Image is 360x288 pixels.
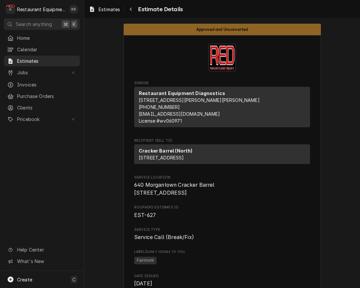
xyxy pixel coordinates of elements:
[134,138,310,167] div: Estimate Recipient
[134,274,310,288] div: Date Issued
[136,5,183,14] span: Estimate Details
[134,233,310,241] span: Service Type
[4,44,80,55] a: Calendar
[4,244,80,255] a: Go to Help Center
[6,5,15,14] div: R
[4,102,80,113] a: Clients
[134,81,310,130] div: Estimate Sender
[139,90,225,96] strong: Restaurant Equipment Diagnostics
[69,5,78,14] div: KR
[134,181,310,197] span: Service Location
[134,144,310,167] div: Recipient (Bill To)
[17,104,77,111] span: Clients
[134,212,156,218] span: EST-627
[73,21,76,28] span: K
[4,56,80,66] a: Estimates
[134,144,310,164] div: Recipient (Bill To)
[134,249,310,265] div: [object Object]
[134,249,310,254] span: Labels
[134,256,310,266] span: [object Object]
[134,280,310,288] span: Date Issued
[134,274,310,279] span: Date Issued
[134,257,156,265] span: Fairmont
[196,27,248,32] span: Approved and Unconverted
[134,87,310,130] div: Sender
[139,104,180,110] a: [PHONE_NUMBER]
[17,258,76,265] span: What's New
[139,148,193,154] strong: Cracker Barrel (North)
[69,5,78,14] div: Kelli Robinette's Avatar
[134,234,194,240] span: Service Call (Break/Fix)
[148,250,185,253] span: (Only Visible to You)
[134,227,310,241] div: Service Type
[4,114,80,125] a: Go to Pricebook
[17,58,77,64] span: Estimates
[17,35,77,41] span: Home
[17,6,65,13] div: Restaurant Equipment Diagnostics
[16,21,52,28] span: Search anything
[124,24,321,35] div: Status
[134,175,310,180] span: Service Location
[139,97,260,103] span: [STREET_ADDRESS][PERSON_NAME][PERSON_NAME]
[17,277,32,282] span: Create
[134,81,310,86] span: Sender
[134,211,310,219] span: Roopairs Estimate ID
[134,175,310,197] div: Service Location
[134,205,310,210] span: Roopairs Estimate ID
[17,46,77,53] span: Calendar
[4,79,80,90] a: Invoices
[139,155,184,160] span: [STREET_ADDRESS]
[134,205,310,219] div: Roopairs Estimate ID
[86,4,123,15] a: Estimates
[4,256,80,267] a: Go to What's New
[99,6,120,13] span: Estimates
[4,91,80,102] a: Purchase Orders
[4,67,80,78] a: Go to Jobs
[126,4,136,14] button: Navigate back
[72,276,76,283] span: C
[134,182,215,196] span: 640 Morgantown Cracker Barrel [STREET_ADDRESS]
[63,21,68,28] span: ⌘
[17,81,77,88] span: Invoices
[134,138,310,143] span: Recipient (Bill To)
[17,116,67,123] span: Pricebook
[134,280,152,287] span: [DATE]
[17,69,67,76] span: Jobs
[139,111,220,117] a: [EMAIL_ADDRESS][DOMAIN_NAME]
[4,18,80,30] button: Search anything⌘K
[17,246,76,253] span: Help Center
[134,87,310,127] div: Sender
[139,118,182,124] span: License # wv060971
[17,93,77,100] span: Purchase Orders
[6,5,15,14] div: Restaurant Equipment Diagnostics's Avatar
[208,44,236,71] img: Logo
[4,33,80,43] a: Home
[134,227,310,232] span: Service Type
